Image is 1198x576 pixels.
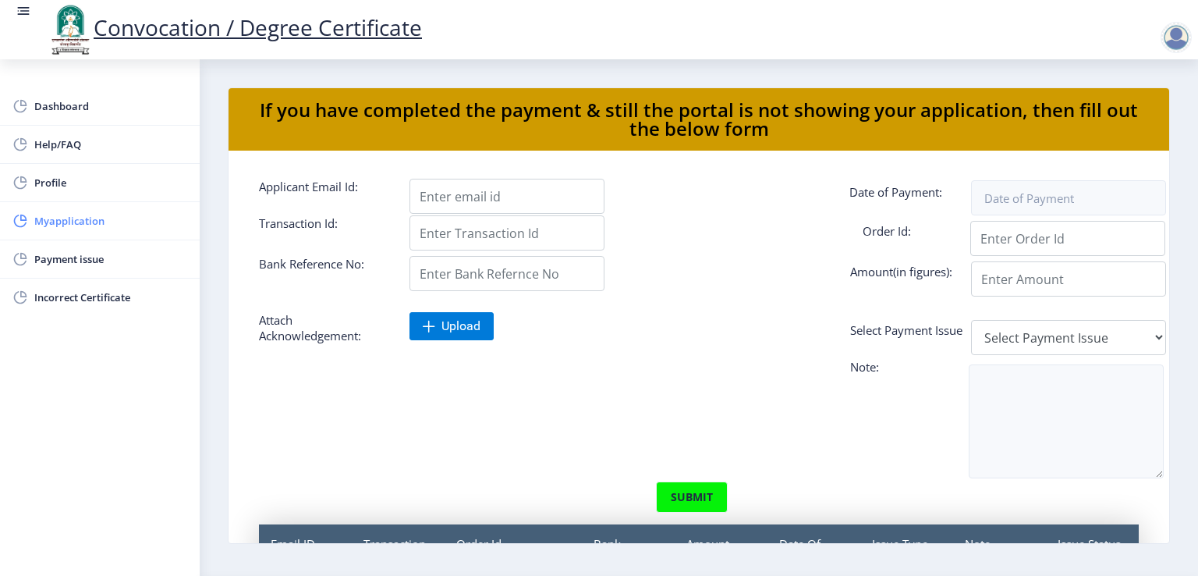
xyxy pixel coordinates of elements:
[838,184,988,208] label: Date of Payment:
[409,215,604,251] input: Enter Transaction Id
[970,221,1165,256] input: Enter Order Id
[229,88,1169,151] nb-card-header: If you have completed the payment & still the portal is not showing your application, then fill o...
[34,288,187,307] span: Incorrect Certificate
[971,261,1166,297] input: Enter Amount
[47,12,422,42] a: Convocation / Degree Certificate
[34,250,187,268] span: Payment issue
[247,215,398,244] label: Transaction Id:
[34,212,187,230] span: Myapplication
[47,3,94,56] img: logo
[34,135,187,154] span: Help/FAQ
[34,173,187,192] span: Profile
[247,256,398,285] label: Bank Reference No:
[247,179,398,208] label: Applicant Email Id:
[409,256,604,291] input: Enter Bank Refernce No
[34,97,187,116] span: Dashboard
[409,179,604,214] input: Enter email id
[441,318,480,334] span: Upload
[971,180,1166,215] input: Date of Payment
[247,312,398,343] label: Attach Acknowledgement:
[656,482,728,513] button: submit
[838,359,989,380] label: Note:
